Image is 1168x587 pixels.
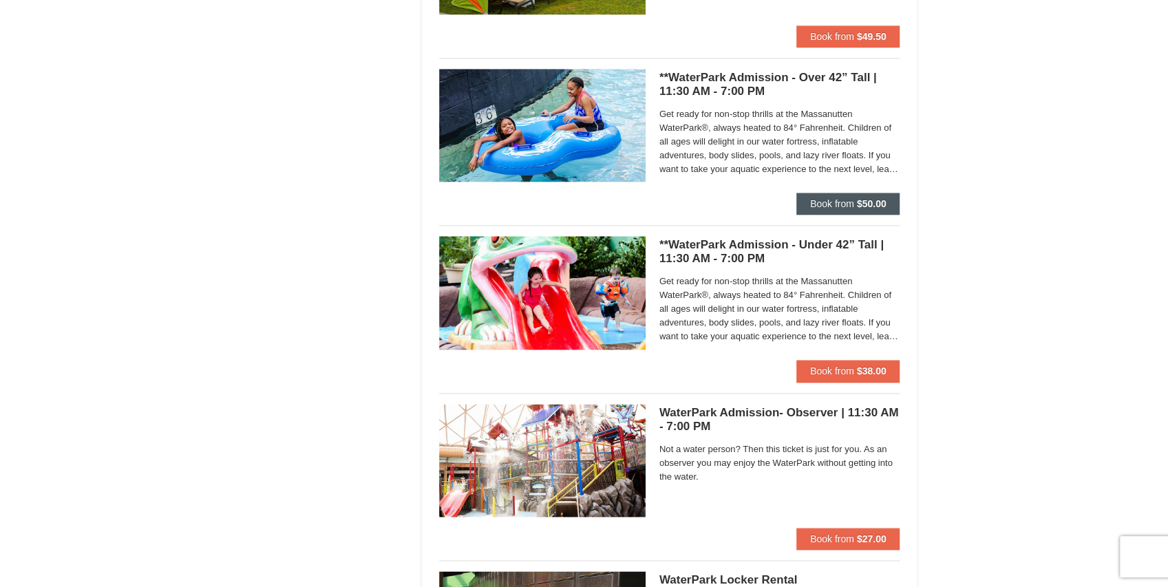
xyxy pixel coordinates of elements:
strong: $38.00 [857,365,886,376]
button: Book from $27.00 [796,528,900,550]
img: 6619917-1522-bd7b88d9.jpg [439,404,646,517]
button: Book from $38.00 [796,360,900,382]
img: 6619917-720-80b70c28.jpg [439,69,646,182]
strong: $27.00 [857,533,886,544]
h5: WaterPark Admission- Observer | 11:30 AM - 7:00 PM [659,406,900,434]
button: Book from $50.00 [796,193,900,215]
span: Get ready for non-stop thrills at the Massanutten WaterPark®, always heated to 84° Fahrenheit. Ch... [659,107,900,176]
button: Book from $49.50 [796,25,900,47]
h5: **WaterPark Admission - Under 42” Tall | 11:30 AM - 7:00 PM [659,238,900,266]
h5: WaterPark Locker Rental [659,573,900,587]
span: Not a water person? Then this ticket is just for you. As an observer you may enjoy the WaterPark ... [659,442,900,484]
span: Get ready for non-stop thrills at the Massanutten WaterPark®, always heated to 84° Fahrenheit. Ch... [659,275,900,343]
span: Book from [810,198,854,209]
span: Book from [810,31,854,42]
span: Book from [810,365,854,376]
strong: $50.00 [857,198,886,209]
strong: $49.50 [857,31,886,42]
span: Book from [810,533,854,544]
h5: **WaterPark Admission - Over 42” Tall | 11:30 AM - 7:00 PM [659,71,900,98]
img: 6619917-732-e1c471e4.jpg [439,236,646,349]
